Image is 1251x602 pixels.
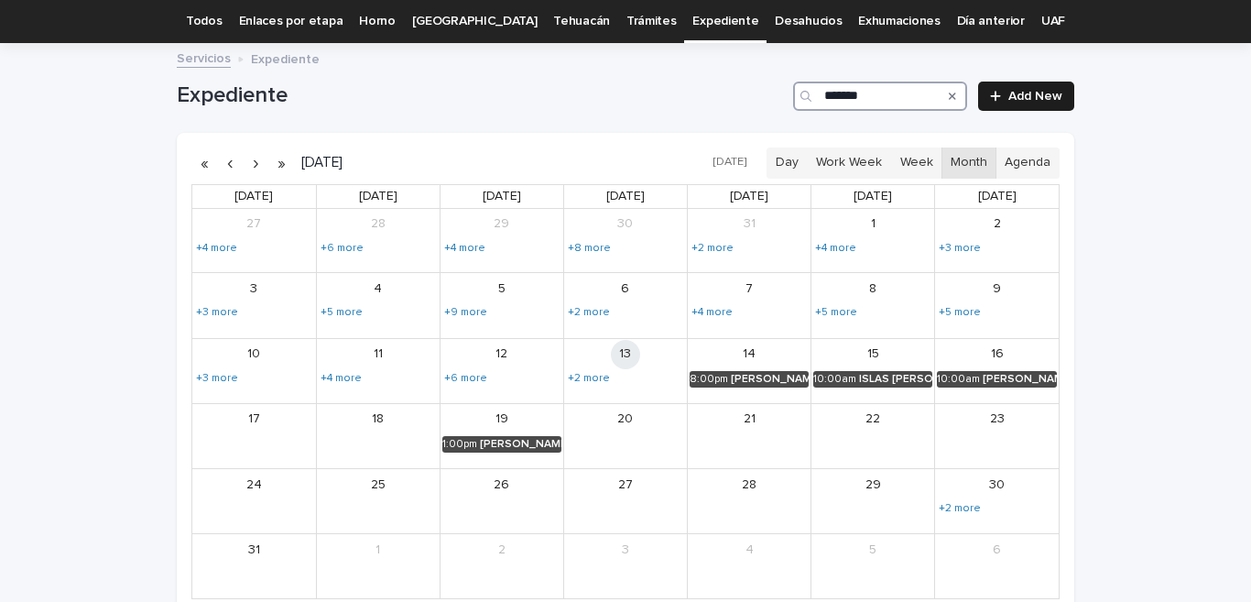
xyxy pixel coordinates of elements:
a: Tuesday [479,185,525,208]
a: Show 5 more events [813,305,859,320]
a: August 15, 2025 [858,340,887,369]
td: August 22, 2025 [811,403,935,468]
a: Show 2 more events [690,241,735,256]
a: August 11, 2025 [364,340,393,369]
a: Show 8 more events [566,241,613,256]
a: Show 4 more events [442,241,487,256]
td: August 16, 2025 [935,338,1059,403]
a: Show 2 more events [566,305,612,320]
td: August 2, 2025 [935,209,1059,273]
td: August 12, 2025 [440,338,563,403]
a: Show 5 more events [319,305,364,320]
a: Show 4 more events [813,241,858,256]
p: Expediente [251,48,320,68]
div: [PERSON_NAME] [480,438,561,451]
td: August 26, 2025 [440,468,563,533]
a: Show 9 more events [442,305,489,320]
td: August 5, 2025 [440,273,563,338]
td: August 27, 2025 [563,468,687,533]
td: August 23, 2025 [935,403,1059,468]
button: Work Week [807,148,891,179]
a: August 26, 2025 [487,470,517,499]
a: August 13, 2025 [611,340,640,369]
span: Add New [1008,90,1062,103]
a: August 1, 2025 [858,210,887,239]
a: July 29, 2025 [487,210,517,239]
td: August 3, 2025 [192,273,316,338]
td: September 3, 2025 [563,534,687,598]
a: Show 5 more events [937,305,983,320]
a: Saturday [974,185,1020,208]
a: August 7, 2025 [734,274,764,303]
a: September 2, 2025 [487,535,517,564]
a: Servicios [177,47,231,68]
td: July 29, 2025 [440,209,563,273]
td: July 31, 2025 [688,209,811,273]
button: Week [890,148,941,179]
td: August 18, 2025 [316,403,440,468]
td: September 4, 2025 [688,534,811,598]
td: August 17, 2025 [192,403,316,468]
h1: Expediente [177,82,786,109]
div: 10:00am [937,373,980,386]
a: July 28, 2025 [364,210,393,239]
a: Show 6 more events [442,371,489,386]
button: Day [767,148,808,179]
a: August 30, 2025 [983,470,1012,499]
a: Add New [978,82,1074,111]
a: Show 2 more events [937,501,983,516]
a: August 3, 2025 [239,274,268,303]
td: September 6, 2025 [935,534,1059,598]
a: August 25, 2025 [364,470,393,499]
h2: [DATE] [294,156,343,170]
button: Agenda [995,148,1060,179]
a: August 20, 2025 [611,405,640,434]
a: Thursday [726,185,772,208]
a: August 16, 2025 [983,340,1012,369]
td: August 14, 2025 [688,338,811,403]
td: August 21, 2025 [688,403,811,468]
td: August 19, 2025 [440,403,563,468]
a: July 31, 2025 [734,210,764,239]
a: Show 4 more events [690,305,734,320]
div: 1:00pm [442,438,477,451]
td: July 28, 2025 [316,209,440,273]
td: August 24, 2025 [192,468,316,533]
a: August 19, 2025 [487,405,517,434]
a: August 27, 2025 [611,470,640,499]
td: August 13, 2025 [563,338,687,403]
a: September 1, 2025 [364,535,393,564]
button: Next month [243,148,268,178]
div: 8:00pm [690,373,728,386]
td: August 31, 2025 [192,534,316,598]
input: Search [793,82,967,111]
a: August 8, 2025 [858,274,887,303]
a: Wednesday [603,185,648,208]
td: August 8, 2025 [811,273,935,338]
td: August 1, 2025 [811,209,935,273]
a: Show 3 more events [194,305,240,320]
a: Show 3 more events [194,371,240,386]
a: August 14, 2025 [734,340,764,369]
td: August 9, 2025 [935,273,1059,338]
td: September 1, 2025 [316,534,440,598]
td: September 5, 2025 [811,534,935,598]
td: August 6, 2025 [563,273,687,338]
a: Show 6 more events [319,241,365,256]
button: Previous month [217,148,243,178]
td: July 27, 2025 [192,209,316,273]
a: Show 4 more events [319,371,364,386]
a: August 9, 2025 [983,274,1012,303]
a: August 28, 2025 [734,470,764,499]
a: September 3, 2025 [611,535,640,564]
a: August 10, 2025 [239,340,268,369]
a: Show 4 more events [194,241,239,256]
td: August 11, 2025 [316,338,440,403]
button: [DATE] [704,149,756,176]
td: September 2, 2025 [440,534,563,598]
a: Show 2 more events [566,371,612,386]
a: July 30, 2025 [611,210,640,239]
div: [PERSON_NAME] [PERSON_NAME] [983,373,1057,386]
div: ISLAS [PERSON_NAME] [859,373,932,386]
a: August 31, 2025 [239,535,268,564]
